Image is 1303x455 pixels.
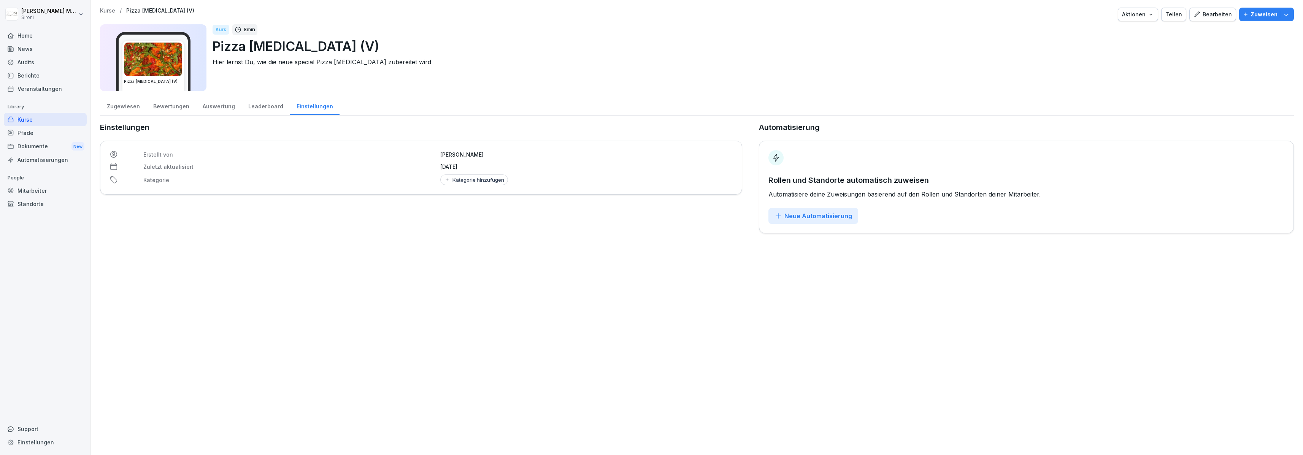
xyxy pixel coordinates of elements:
a: Einstellungen [290,96,340,115]
p: Hier lernst Du, wie die neue special Pizza [MEDICAL_DATA] zubereitet wird [213,57,1288,67]
button: Bearbeiten [1189,8,1236,21]
a: Audits [4,55,87,69]
div: New [71,142,84,151]
a: Kurse [4,113,87,126]
p: Sironi [21,15,77,20]
a: Automatisierungen [4,153,87,166]
button: Kategorie hinzufügen [440,174,508,185]
a: Pfade [4,126,87,140]
button: Aktionen [1118,8,1158,21]
p: [DATE] [440,163,733,171]
a: Mitarbeiter [4,184,87,197]
a: Einstellungen [4,436,87,449]
a: DokumenteNew [4,140,87,154]
p: Zuweisen [1251,10,1278,19]
button: Teilen [1161,8,1186,21]
a: Bewertungen [146,96,196,115]
p: Automatisierung [759,122,820,133]
p: Zuletzt aktualisiert [143,163,436,171]
a: Home [4,29,87,42]
button: Zuweisen [1239,8,1294,21]
div: Aktionen [1122,10,1154,19]
div: Teilen [1165,10,1182,19]
a: Kurse [100,8,115,14]
p: Pizza [MEDICAL_DATA] (V) [213,36,1288,56]
p: / [120,8,122,14]
p: Automatisiere deine Zuweisungen basierend auf den Rollen und Standorten deiner Mitarbeiter. [768,190,1284,199]
p: [PERSON_NAME] Malec [21,8,77,14]
p: Rollen und Standorte automatisch zuweisen [768,174,1284,186]
p: People [4,172,87,184]
a: Auswertung [196,96,241,115]
p: 8 min [244,26,255,33]
div: Bearbeiten [1193,10,1232,19]
a: Pizza [MEDICAL_DATA] (V) [126,8,194,14]
img: ptfehjakux1ythuqs2d8013j.png [124,43,182,76]
a: Berichte [4,69,87,82]
p: [PERSON_NAME] [440,151,733,159]
a: News [4,42,87,55]
a: Leaderboard [241,96,290,115]
div: Kategorie hinzufügen [444,177,504,183]
div: Support [4,422,87,436]
div: Kurs [213,25,229,35]
p: Library [4,101,87,113]
button: Neue Automatisierung [768,208,858,224]
a: Zugewiesen [100,96,146,115]
div: Dokumente [4,140,87,154]
p: Erstellt von [143,151,436,159]
h3: Pizza [MEDICAL_DATA] (V) [124,79,183,84]
p: Einstellungen [100,122,742,133]
p: Kategorie [143,176,436,184]
a: Standorte [4,197,87,211]
a: Veranstaltungen [4,82,87,95]
div: Neue Automatisierung [774,212,852,220]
